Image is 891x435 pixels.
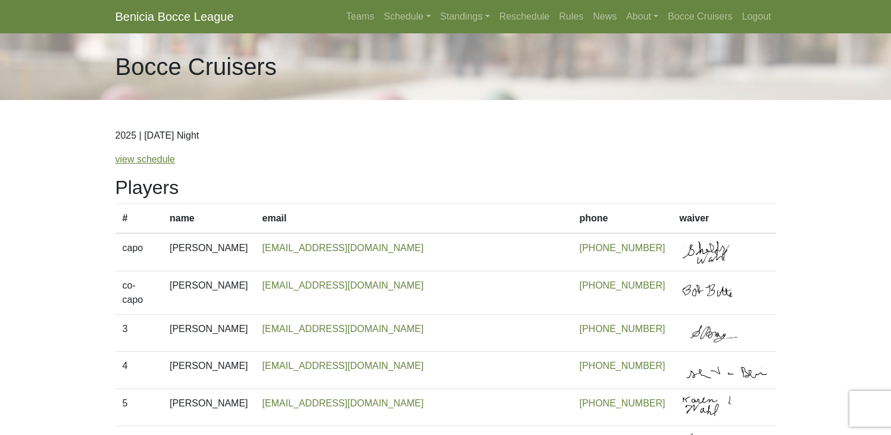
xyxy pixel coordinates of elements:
[115,233,162,271] td: capo
[115,389,162,426] td: 5
[679,322,768,345] img: signed at 2/17/25 1:37pm
[262,280,424,290] a: [EMAIL_ADDRESS][DOMAIN_NAME]
[588,5,621,29] a: News
[572,204,672,234] th: phone
[162,233,255,271] td: [PERSON_NAME]
[115,314,162,352] td: 3
[579,280,665,290] a: [PHONE_NUMBER]
[679,278,768,301] img: signed at 2/16/25 12:43pm
[379,5,436,29] a: Schedule
[255,204,573,234] th: email
[262,398,424,408] a: [EMAIL_ADDRESS][DOMAIN_NAME]
[115,271,162,314] td: co-capo
[672,204,776,234] th: waiver
[262,243,424,253] a: [EMAIL_ADDRESS][DOMAIN_NAME]
[162,314,255,352] td: [PERSON_NAME]
[679,359,768,381] img: signed at 2/16/25 8:57pm
[621,5,663,29] a: About
[115,352,162,389] td: 4
[162,352,255,389] td: [PERSON_NAME]
[115,154,176,164] a: view schedule
[162,271,255,314] td: [PERSON_NAME]
[262,324,424,334] a: [EMAIL_ADDRESS][DOMAIN_NAME]
[115,129,776,143] p: 2025 | [DATE] Night
[737,5,776,29] a: Logout
[579,398,665,408] a: [PHONE_NUMBER]
[115,204,162,234] th: #
[342,5,379,29] a: Teams
[579,361,665,371] a: [PHONE_NUMBER]
[554,5,588,29] a: Rules
[579,324,665,334] a: [PHONE_NUMBER]
[663,5,737,29] a: Bocce Cruisers
[162,389,255,426] td: [PERSON_NAME]
[679,241,768,264] img: signed at 2/16/25 12:12pm
[436,5,495,29] a: Standings
[262,361,424,371] a: [EMAIL_ADDRESS][DOMAIN_NAME]
[679,396,768,419] img: signed at 2/16/25 12:09pm
[162,204,255,234] th: name
[495,5,555,29] a: Reschedule
[579,243,665,253] a: [PHONE_NUMBER]
[115,52,277,81] h1: Bocce Cruisers
[115,176,776,199] h2: Players
[115,5,234,29] a: Benicia Bocce League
